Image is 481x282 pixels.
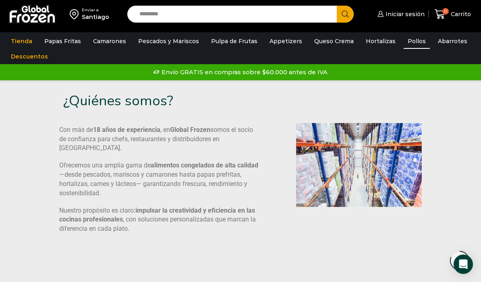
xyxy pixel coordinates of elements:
div: Santiago [82,13,109,21]
p: Con más de , en somos el socio de confianza para chefs, restaurantes y distribuidores en [GEOGRAP... [59,125,259,153]
b: Global Frozen [170,126,210,134]
a: Papas Fritas [40,33,85,49]
span: Iniciar sesión [384,10,425,18]
p: Nuestro propósito es claro: , con soluciones personalizadas que marcan la diferencia en cada plato. [59,206,259,234]
a: Pulpa de Frutas [207,33,261,49]
a: 0 Carrito [433,5,473,24]
div: Open Intercom Messenger [454,255,473,274]
a: Tienda [7,33,36,49]
b: impulsar la creatividad y eficiencia en las cocinas profesionales [59,207,255,224]
p: Ofrecemos una amplia gama de —desde pescados, mariscos y camarones hasta papas prefritas, hortali... [59,161,259,198]
a: Appetizers [265,33,306,49]
span: Carrito [449,10,471,18]
a: Hortalizas [362,33,400,49]
a: Abarrotes [434,33,471,49]
h3: ¿Quiénes somos? [63,92,232,109]
a: Pollos [404,33,430,49]
button: Search button [337,6,354,23]
a: Pescados y Mariscos [134,33,203,49]
span: 0 [442,8,449,15]
img: address-field-icon.svg [70,7,82,21]
a: Descuentos [7,49,52,64]
a: Queso Crema [310,33,358,49]
b: 18 años de experiencia [93,126,160,134]
a: Iniciar sesión [375,6,425,22]
div: Enviar a [82,7,109,13]
a: Camarones [89,33,130,49]
b: alimentos congelados de alta calidad [151,161,258,169]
